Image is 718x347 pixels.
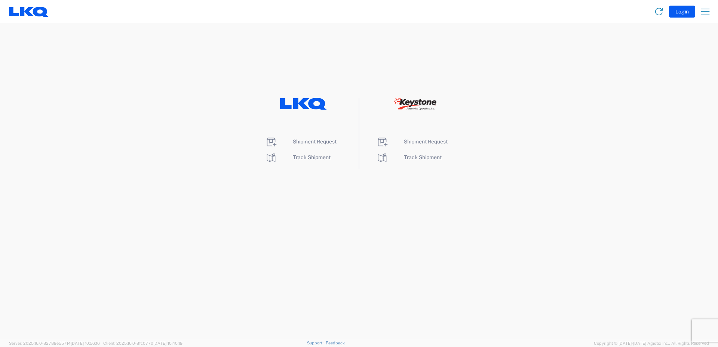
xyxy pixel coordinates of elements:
a: Feedback [326,341,345,345]
span: Track Shipment [404,154,442,160]
span: Track Shipment [293,154,331,160]
button: Login [669,6,695,18]
span: [DATE] 10:40:19 [153,341,182,346]
a: Shipment Request [376,139,448,145]
span: Client: 2025.16.0-8fc0770 [103,341,182,346]
span: [DATE] 10:56:16 [71,341,100,346]
span: Server: 2025.16.0-82789e55714 [9,341,100,346]
a: Track Shipment [265,154,331,160]
a: Track Shipment [376,154,442,160]
a: Shipment Request [265,139,337,145]
span: Shipment Request [293,139,337,145]
a: Support [307,341,326,345]
span: Shipment Request [404,139,448,145]
span: Copyright © [DATE]-[DATE] Agistix Inc., All Rights Reserved [594,340,709,347]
